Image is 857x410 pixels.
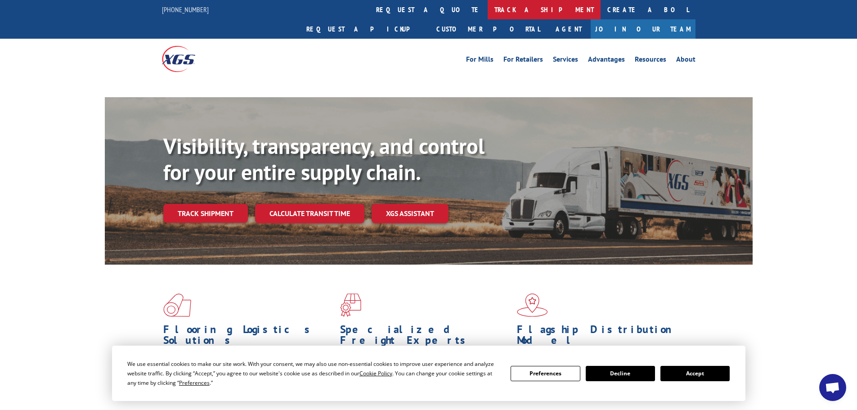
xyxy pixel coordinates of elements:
button: Decline [586,366,655,381]
img: xgs-icon-total-supply-chain-intelligence-red [163,293,191,317]
b: Visibility, transparency, and control for your entire supply chain. [163,132,485,186]
div: We use essential cookies to make our site work. With your consent, we may also use non-essential ... [127,359,500,387]
span: Preferences [179,379,210,387]
a: Services [553,56,578,66]
h1: Flooring Logistics Solutions [163,324,333,350]
img: xgs-icon-focused-on-flooring-red [340,293,361,317]
button: Accept [660,366,730,381]
a: For Mills [466,56,494,66]
button: Preferences [511,366,580,381]
img: xgs-icon-flagship-distribution-model-red [517,293,548,317]
a: Resources [635,56,666,66]
a: Advantages [588,56,625,66]
a: For Retailers [503,56,543,66]
a: Track shipment [163,204,248,223]
span: Cookie Policy [359,369,392,377]
a: Request a pickup [300,19,430,39]
a: Agent [547,19,591,39]
a: Customer Portal [430,19,547,39]
a: XGS ASSISTANT [372,204,449,223]
a: [PHONE_NUMBER] [162,5,209,14]
div: Open chat [819,374,846,401]
h1: Specialized Freight Experts [340,324,510,350]
h1: Flagship Distribution Model [517,324,687,350]
a: Join Our Team [591,19,695,39]
div: Cookie Consent Prompt [112,346,745,401]
a: Calculate transit time [255,204,364,223]
a: About [676,56,695,66]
